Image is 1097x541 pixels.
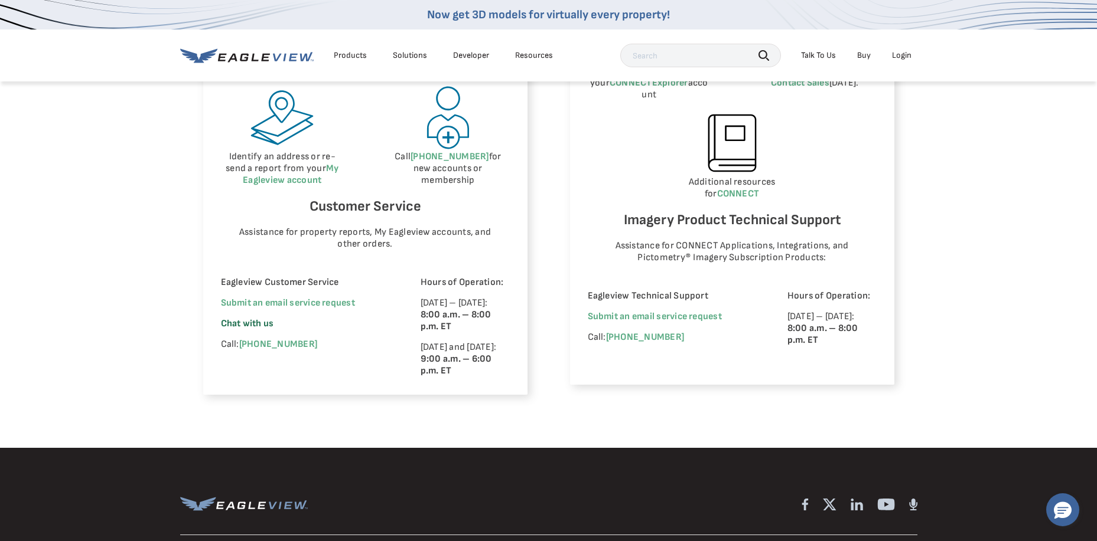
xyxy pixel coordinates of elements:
[334,50,367,61] div: Products
[787,311,877,346] p: [DATE] – [DATE]:
[801,50,836,61] div: Talk To Us
[1046,493,1079,526] button: Hello, have a question? Let’s chat.
[386,151,510,186] p: Call for new accounts or membership
[599,240,865,264] p: Assistance for CONNECT Applications, Integrations, and Pictometry® Imagery Subscription Products:
[243,163,338,186] a: My Eagleview account
[221,151,344,186] p: Identify an address or re-send a report from your
[221,297,355,309] a: Submit an email service request
[620,44,781,67] input: Search
[787,323,858,346] strong: 8:00 a.m. – 8:00 p.m. ET
[421,277,510,288] p: Hours of Operation:
[421,342,510,377] p: [DATE] and [DATE]:
[588,176,877,200] p: Additional resources for
[221,277,388,288] p: Eagleview Customer Service
[411,151,489,162] a: [PHONE_NUMBER]
[606,332,684,343] a: [PHONE_NUMBER]
[588,290,755,302] p: Eagleview Technical Support
[239,339,317,350] a: [PHONE_NUMBER]
[427,8,670,22] a: Now get 3D models for virtually every property!
[588,209,877,231] h6: Imagery Product Technical Support
[588,332,755,343] p: Call:
[221,195,510,218] h6: Customer Service
[221,339,388,350] p: Call:
[421,309,491,332] strong: 8:00 a.m. – 8:00 p.m. ET
[857,50,871,61] a: Buy
[515,50,553,61] div: Resources
[787,290,877,302] p: Hours of Operation:
[588,311,722,322] a: Submit an email service request
[771,77,829,88] a: Contact Sales
[421,353,492,376] strong: 9:00 a.m. – 6:00 p.m. ET
[610,77,688,88] a: CONNECTExplorer
[421,297,510,333] p: [DATE] – [DATE]:
[221,318,274,329] span: Chat with us
[453,50,489,61] a: Developer
[892,50,912,61] div: Login
[393,50,427,61] div: Solutions
[232,227,498,250] p: Assistance for property reports, My Eagleview accounts, and other orders.
[717,188,760,199] a: CONNECT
